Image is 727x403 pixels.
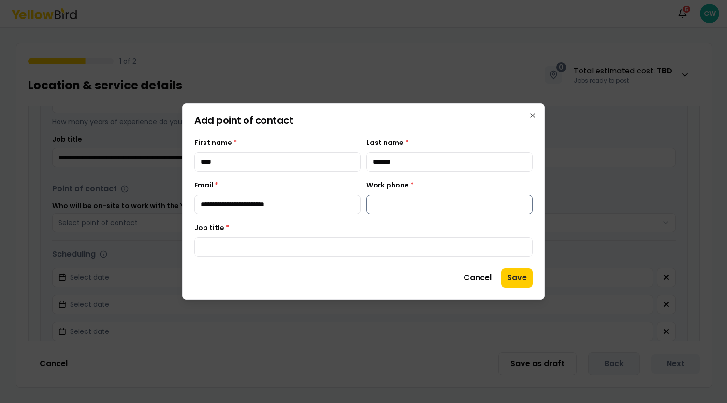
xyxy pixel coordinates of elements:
[194,115,533,125] h2: Add point of contact
[194,138,237,147] label: First name
[194,223,229,232] label: Job title
[501,268,533,288] button: Save
[366,180,414,190] label: Work phone
[194,180,218,190] label: Email
[366,138,408,147] label: Last name
[458,268,497,288] button: Cancel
